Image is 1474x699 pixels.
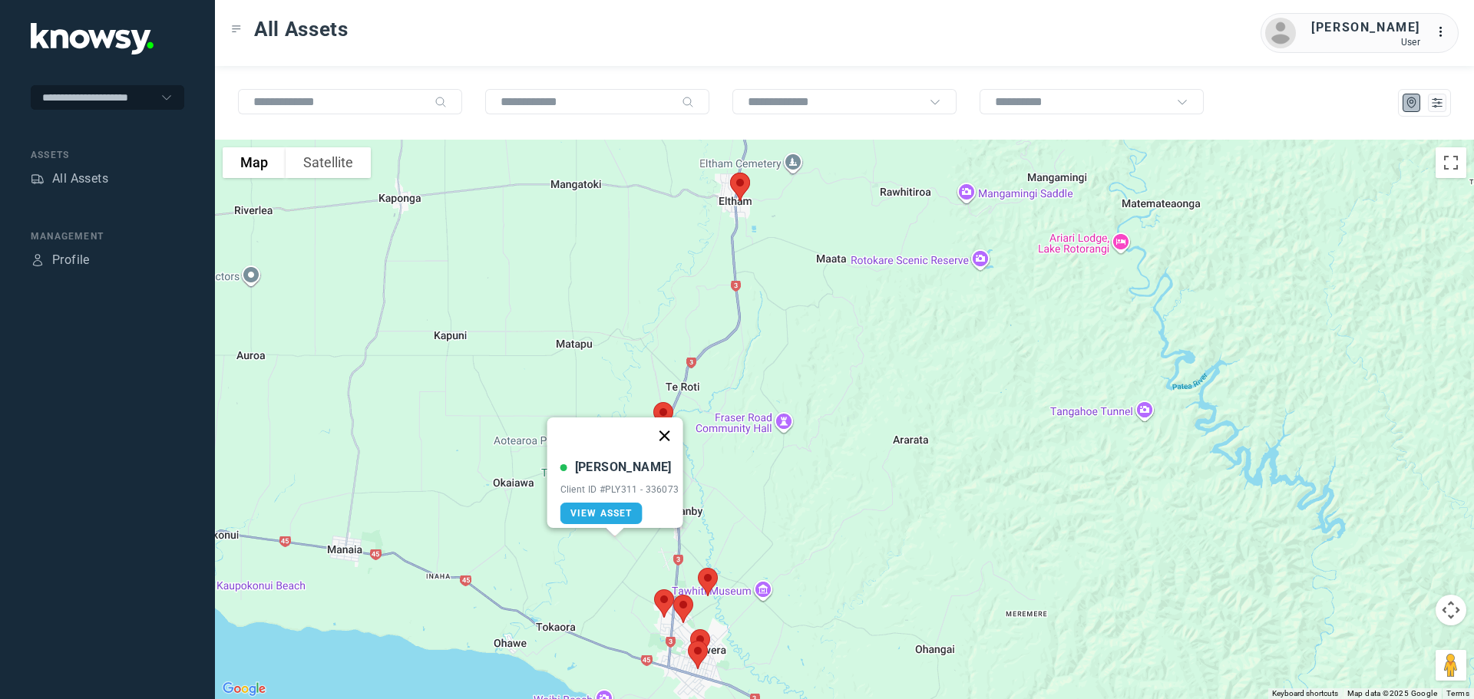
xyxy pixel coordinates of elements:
tspan: ... [1436,26,1452,38]
a: Terms (opens in new tab) [1446,689,1469,697]
button: Map camera controls [1436,595,1466,625]
a: View Asset [560,503,643,524]
div: Assets [31,172,45,186]
span: All Assets [254,15,349,43]
div: [PERSON_NAME] [1311,18,1420,37]
div: [PERSON_NAME] [575,458,672,476]
div: Search [682,96,694,108]
div: Profile [31,253,45,267]
div: : [1436,23,1454,44]
div: : [1436,23,1454,41]
div: Profile [52,251,90,269]
img: Application Logo [31,23,154,54]
div: Management [31,229,184,243]
a: AssetsAll Assets [31,170,108,188]
button: Show satellite imagery [286,147,371,178]
button: Show street map [223,147,286,178]
span: View Asset [570,508,633,519]
div: Map [1405,96,1419,110]
button: Toggle fullscreen view [1436,147,1466,178]
button: Drag Pegman onto the map to open Street View [1436,650,1466,681]
a: ProfileProfile [31,251,90,269]
div: Toggle Menu [231,24,242,35]
div: Client ID #PLY311 - 336073 [560,484,679,495]
div: List [1430,96,1444,110]
img: avatar.png [1265,18,1296,48]
div: All Assets [52,170,108,188]
a: Open this area in Google Maps (opens a new window) [219,679,269,699]
img: Google [219,679,269,699]
button: Close [646,417,682,454]
div: Search [435,96,447,108]
span: Map data ©2025 Google [1347,689,1437,697]
div: User [1311,37,1420,48]
div: Assets [31,148,184,162]
button: Keyboard shortcuts [1272,688,1338,699]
